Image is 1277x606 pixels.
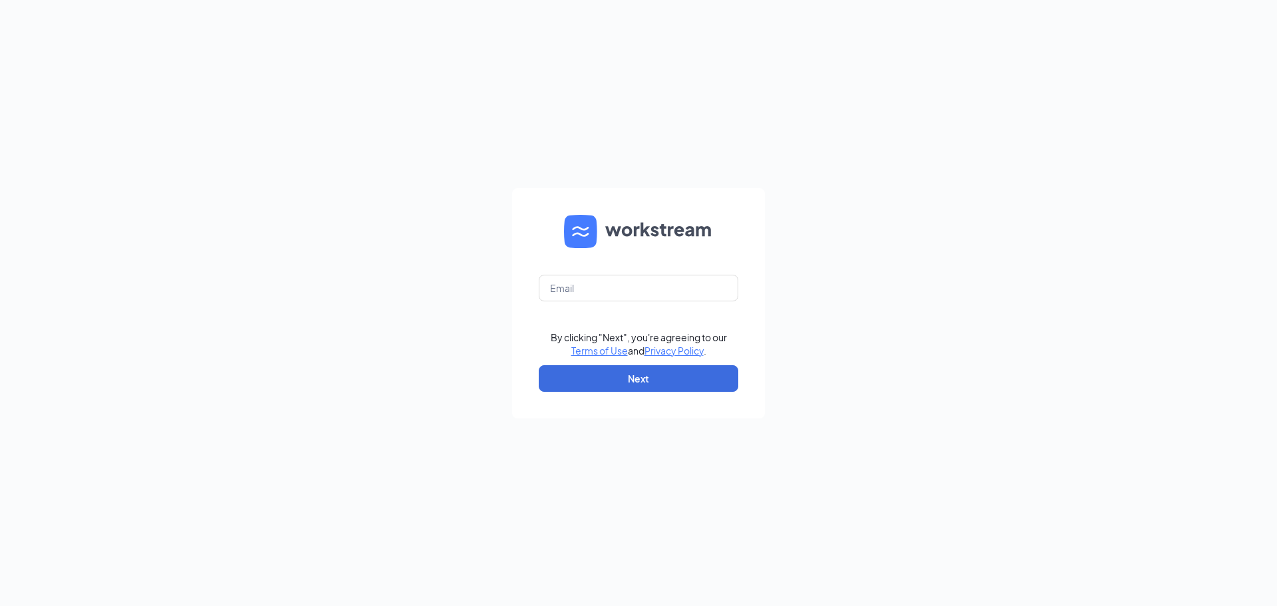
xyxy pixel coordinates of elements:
button: Next [539,365,738,392]
input: Email [539,275,738,301]
img: WS logo and Workstream text [564,215,713,248]
a: Privacy Policy [644,345,704,357]
a: Terms of Use [571,345,628,357]
div: By clicking "Next", you're agreeing to our and . [551,331,727,357]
